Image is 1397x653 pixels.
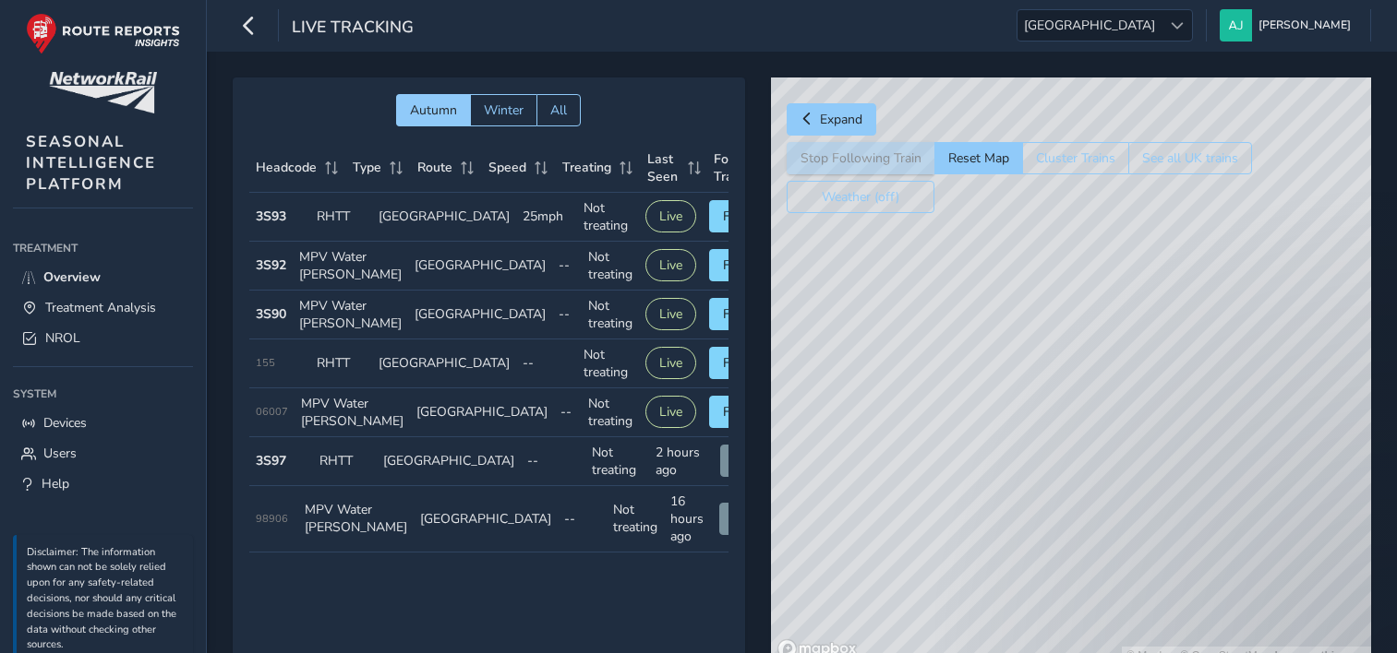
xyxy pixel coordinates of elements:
[45,299,156,316] span: Treatment Analysis
[562,159,611,176] span: Treating
[396,94,470,126] button: Autumn
[313,437,377,486] td: RHTT
[13,323,193,353] a: NROL
[645,396,696,428] button: Live
[13,234,193,262] div: Treatment
[295,388,410,437] td: MPV Water [PERSON_NAME]
[516,339,578,388] td: --
[577,339,639,388] td: Not treating
[484,101,524,119] span: Winter
[645,249,696,281] button: Live
[13,438,193,469] a: Users
[256,512,288,526] span: 98906
[664,486,713,552] td: 16 hours ago
[649,437,713,486] td: 2 hours ago
[13,292,193,323] a: Treatment Analysis
[45,329,80,347] span: NROL
[256,452,286,469] strong: 3S97
[714,150,758,185] span: Follow Train
[1334,590,1379,635] iframe: Intercom live chat
[1022,142,1128,174] button: Cluster Trains
[408,291,552,339] td: [GEOGRAPHIC_DATA]
[298,486,414,552] td: MPV Water [PERSON_NAME]
[26,13,180,54] img: rr logo
[550,101,567,119] span: All
[292,16,414,42] span: Live Tracking
[709,396,777,428] button: Follow
[1220,9,1357,42] button: [PERSON_NAME]
[552,242,582,291] td: --
[787,181,934,213] button: Weather (off)
[256,305,286,323] strong: 3S90
[372,193,516,242] td: [GEOGRAPHIC_DATA]
[353,159,381,176] span: Type
[647,150,681,185] span: Last Seen
[1018,10,1162,41] span: [GEOGRAPHIC_DATA]
[723,256,764,274] span: Follow
[709,200,777,232] button: Follow
[536,94,581,126] button: All
[709,347,777,379] button: Follow
[377,437,521,486] td: [GEOGRAPHIC_DATA]
[13,408,193,438] a: Devices
[645,200,696,232] button: Live
[582,291,639,339] td: Not treating
[719,503,777,535] button: View
[43,268,101,286] span: Overview
[516,193,578,242] td: 25mph
[709,249,777,281] button: Follow
[13,469,193,499] a: Help
[1220,9,1252,42] img: diamond-layout
[13,380,193,408] div: System
[577,193,639,242] td: Not treating
[1259,9,1351,42] span: [PERSON_NAME]
[645,298,696,330] button: Live
[554,388,582,437] td: --
[43,445,77,462] span: Users
[1128,142,1252,174] button: See all UK trains
[256,356,275,370] span: 155
[410,101,457,119] span: Autumn
[723,305,764,323] span: Follow
[42,475,69,493] span: Help
[552,291,582,339] td: --
[417,159,452,176] span: Route
[723,208,764,225] span: Follow
[558,486,607,552] td: --
[645,347,696,379] button: Live
[26,131,156,195] span: SEASONAL INTELLIGENCE PLATFORM
[720,445,777,477] button: View
[934,142,1022,174] button: Reset Map
[723,403,764,421] span: Follow
[723,354,764,372] span: Follow
[256,256,286,274] strong: 3S92
[820,111,862,128] span: Expand
[372,339,516,388] td: [GEOGRAPHIC_DATA]
[582,388,639,437] td: Not treating
[709,298,777,330] button: Follow
[414,486,558,552] td: [GEOGRAPHIC_DATA]
[256,208,286,225] strong: 3S93
[585,437,649,486] td: Not treating
[256,405,288,419] span: 06007
[293,242,408,291] td: MPV Water [PERSON_NAME]
[470,94,536,126] button: Winter
[787,103,876,136] button: Expand
[310,339,372,388] td: RHTT
[582,242,639,291] td: Not treating
[43,414,87,432] span: Devices
[293,291,408,339] td: MPV Water [PERSON_NAME]
[49,72,157,113] img: customer logo
[310,193,372,242] td: RHTT
[256,159,317,176] span: Headcode
[488,159,526,176] span: Speed
[607,486,664,552] td: Not treating
[410,388,554,437] td: [GEOGRAPHIC_DATA]
[408,242,552,291] td: [GEOGRAPHIC_DATA]
[521,437,584,486] td: --
[13,262,193,292] a: Overview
